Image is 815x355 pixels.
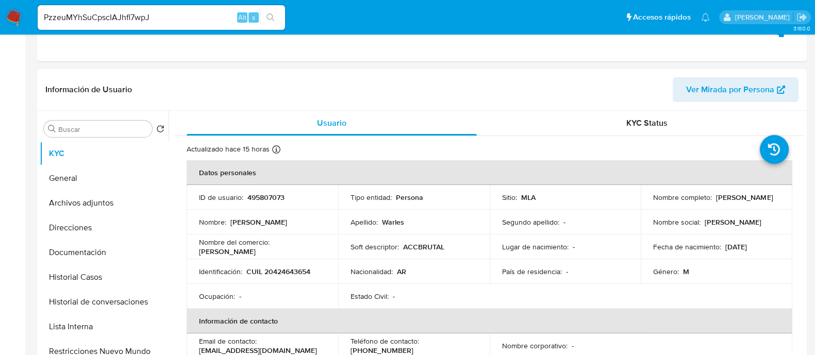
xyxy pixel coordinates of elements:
p: Estado Civil : [351,292,389,301]
button: Lista Interna [40,314,169,339]
p: Email de contacto : [199,336,257,346]
p: Fecha de nacimiento : [653,242,721,251]
p: AR [397,267,406,276]
span: 3.160.0 [793,24,810,32]
input: Buscar usuario o caso... [38,11,285,24]
p: Soft descriptor : [351,242,399,251]
p: Nombre completo : [653,193,712,202]
h1: Información de Usuario [45,84,132,95]
p: Nombre del comercio : [199,238,270,247]
p: Warles [382,217,404,227]
p: Nombre : [199,217,226,227]
p: País de residencia : [502,267,562,276]
a: Notificaciones [701,13,710,22]
p: [PERSON_NAME] [716,193,773,202]
p: Actualizado hace 15 horas [187,144,270,154]
button: Historial de conversaciones [40,290,169,314]
button: Direcciones [40,215,169,240]
p: Género : [653,267,679,276]
p: [EMAIL_ADDRESS][DOMAIN_NAME] [199,346,317,355]
button: Volver al orden por defecto [156,125,164,136]
p: 495807073 [247,193,285,202]
p: milagros.cisterna@mercadolibre.com [735,12,793,22]
p: - [239,292,241,301]
th: Datos personales [187,160,792,185]
span: Accesos rápidos [633,12,691,23]
span: Alt [238,12,246,22]
p: Ocupación : [199,292,235,301]
span: s [252,12,255,22]
p: - [393,292,395,301]
button: KYC [40,141,169,166]
p: - [563,217,565,227]
span: KYC Status [626,117,668,129]
button: Ver Mirada por Persona [673,77,799,102]
p: MLA [521,193,536,202]
button: Documentación [40,240,169,265]
p: [DATE] [725,242,747,251]
p: Apellido : [351,217,378,227]
span: Ver Mirada por Persona [686,77,774,102]
p: - [566,267,568,276]
p: ID de usuario : [199,193,243,202]
p: Nombre social : [653,217,701,227]
button: search-icon [260,10,281,25]
p: Persona [396,193,423,202]
p: ACCBRUTAL [403,242,444,251]
p: [PERSON_NAME] [199,247,256,256]
p: [PERSON_NAME] [230,217,287,227]
p: M [683,267,689,276]
p: Tipo entidad : [351,193,392,202]
p: Nombre corporativo : [502,341,568,350]
p: Segundo apellido : [502,217,559,227]
th: Información de contacto [187,309,792,333]
p: Nacionalidad : [351,267,393,276]
button: Buscar [48,125,56,133]
p: [PHONE_NUMBER] [351,346,413,355]
p: Identificación : [199,267,242,276]
input: Buscar [58,125,148,134]
button: Archivos adjuntos [40,191,169,215]
button: Historial Casos [40,265,169,290]
p: CUIL 20424643654 [246,267,310,276]
button: General [40,166,169,191]
p: - [572,341,574,350]
p: Sitio : [502,193,517,202]
span: Usuario [317,117,346,129]
p: Lugar de nacimiento : [502,242,569,251]
p: Teléfono de contacto : [351,336,419,346]
p: - [573,242,575,251]
a: Salir [796,12,807,23]
p: [PERSON_NAME] [705,217,761,227]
